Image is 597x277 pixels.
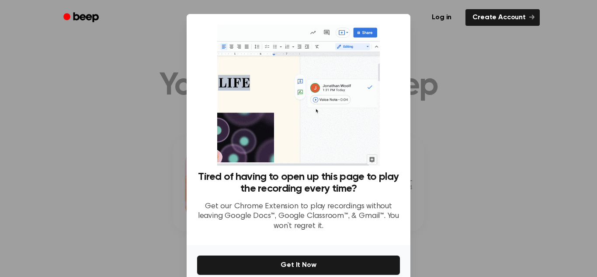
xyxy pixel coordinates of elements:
a: Log in [423,7,460,28]
img: Beep extension in action [217,25,379,166]
p: Get our Chrome Extension to play recordings without leaving Google Docs™, Google Classroom™, & Gm... [197,202,400,231]
h3: Tired of having to open up this page to play the recording every time? [197,171,400,195]
button: Get It Now [197,256,400,275]
a: Beep [57,9,107,26]
a: Create Account [465,9,540,26]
